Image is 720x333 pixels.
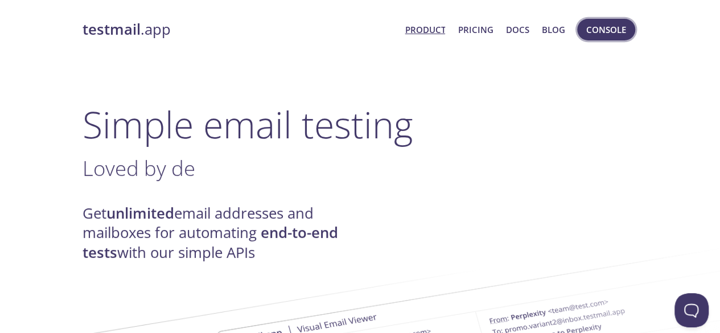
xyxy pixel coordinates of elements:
[83,20,396,39] a: testmail.app
[405,22,445,37] a: Product
[83,223,338,262] strong: end-to-end tests
[506,22,529,37] a: Docs
[83,154,195,182] span: Loved by de
[83,19,141,39] strong: testmail
[674,293,709,327] iframe: Help Scout Beacon - Open
[106,203,174,223] strong: unlimited
[577,19,635,40] button: Console
[586,22,626,37] span: Console
[83,204,360,262] h4: Get email addresses and mailboxes for automating with our simple APIs
[458,22,493,37] a: Pricing
[83,102,638,146] h1: Simple email testing
[542,22,565,37] a: Blog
